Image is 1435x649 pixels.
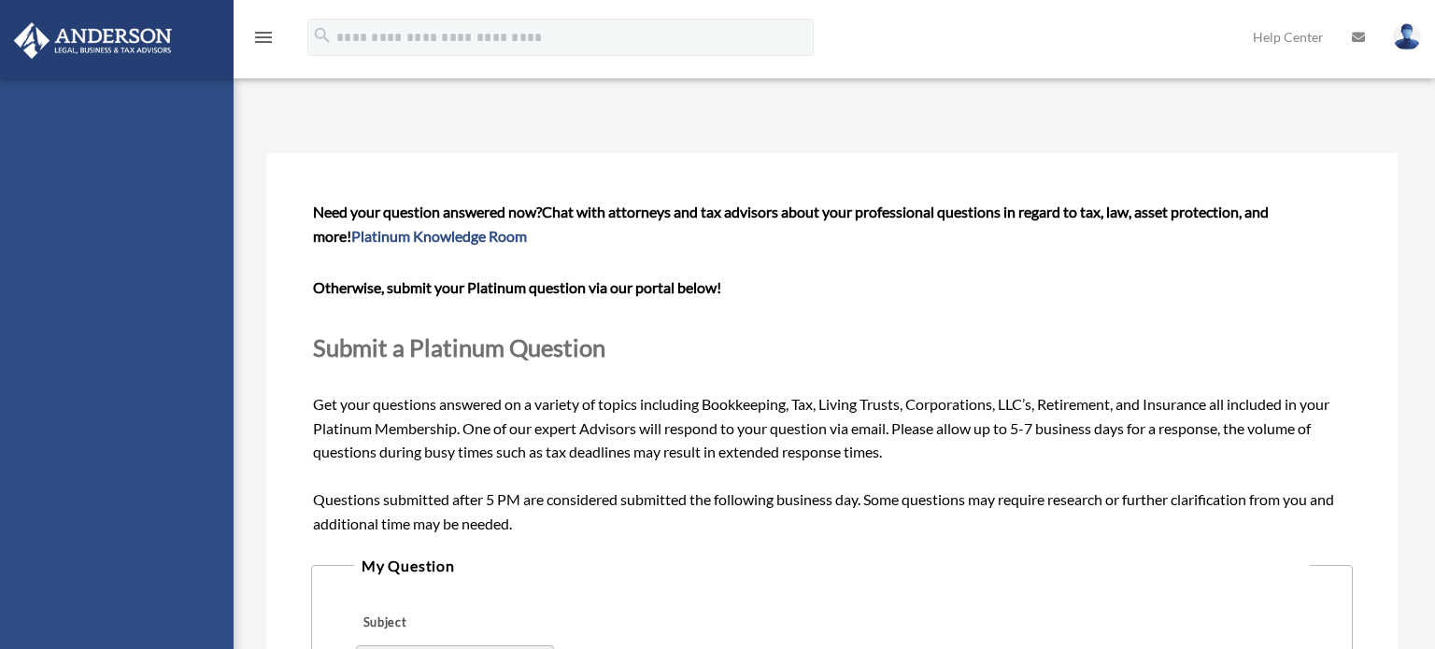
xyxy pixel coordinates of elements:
[356,610,533,636] label: Subject
[313,203,1269,245] span: Chat with attorneys and tax advisors about your professional questions in regard to tax, law, ass...
[351,227,527,245] a: Platinum Knowledge Room
[252,33,275,49] a: menu
[313,333,605,361] span: Submit a Platinum Question
[313,203,1350,532] span: Get your questions answered on a variety of topics including Bookkeeping, Tax, Living Trusts, Cor...
[312,25,333,46] i: search
[252,26,275,49] i: menu
[313,278,721,296] b: Otherwise, submit your Platinum question via our portal below!
[8,22,178,59] img: Anderson Advisors Platinum Portal
[354,553,1310,579] legend: My Question
[1393,23,1421,50] img: User Pic
[313,203,542,220] span: Need your question answered now?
